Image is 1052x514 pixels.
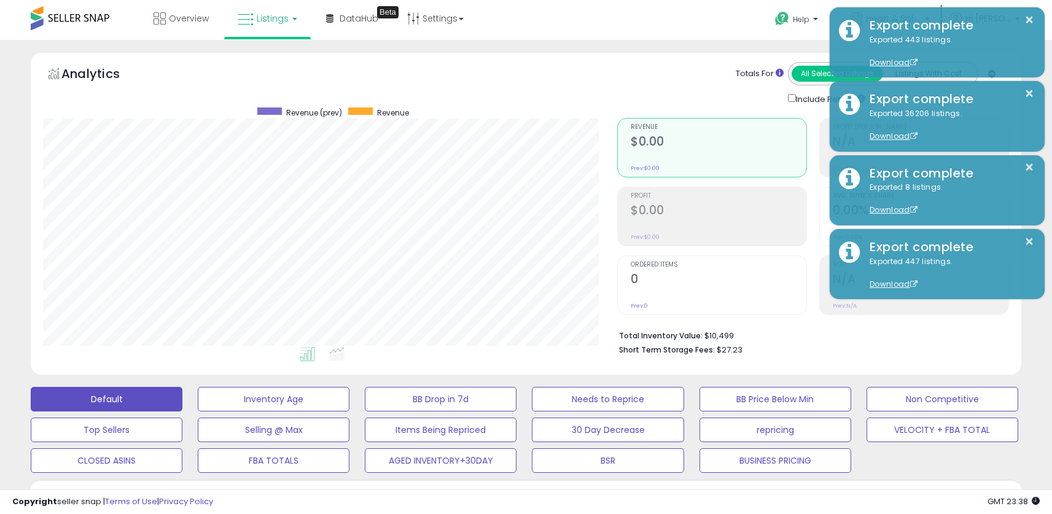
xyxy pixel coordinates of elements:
[532,387,684,411] button: Needs to Reprice
[631,203,806,220] h2: $0.00
[867,387,1018,411] button: Non Competitive
[860,256,1035,290] div: Exported 447 listings.
[1024,234,1034,249] button: ×
[833,302,857,310] small: Prev: N/A
[631,193,806,200] span: Profit
[377,6,399,18] div: Tooltip anchor
[198,387,349,411] button: Inventory Age
[365,418,516,442] button: Items Being Repriced
[793,14,809,25] span: Help
[860,165,1035,182] div: Export complete
[631,262,806,268] span: Ordered Items
[988,496,1040,507] span: 2025-10-13 23:38 GMT
[159,496,213,507] a: Privacy Policy
[1024,86,1034,101] button: ×
[286,107,342,118] span: Revenue (prev)
[860,17,1035,34] div: Export complete
[774,11,790,26] i: Get Help
[717,344,742,356] span: $27.23
[631,134,806,151] h2: $0.00
[257,12,289,25] span: Listings
[31,448,182,473] button: CLOSED ASINS
[365,387,516,411] button: BB Drop in 7d
[12,496,213,508] div: seller snap | |
[699,448,851,473] button: BUSINESS PRICING
[699,418,851,442] button: repricing
[736,68,784,80] div: Totals For
[1024,12,1034,28] button: ×
[779,92,880,106] div: Include Returns
[61,65,144,85] h5: Analytics
[377,107,409,118] span: Revenue
[860,90,1035,108] div: Export complete
[105,496,157,507] a: Terms of Use
[31,418,182,442] button: Top Sellers
[619,327,1000,342] li: $10,499
[867,418,1018,442] button: VELOCITY + FBA TOTAL
[631,124,806,131] span: Revenue
[365,448,516,473] button: AGED INVENTORY+30DAY
[198,448,349,473] button: FBA TOTALS
[619,345,715,355] b: Short Term Storage Fees:
[532,448,684,473] button: BSR
[631,302,648,310] small: Prev: 0
[870,131,918,141] a: Download
[340,12,378,25] span: DataHub
[631,272,806,289] h2: 0
[198,418,349,442] button: Selling @ Max
[631,233,660,241] small: Prev: $0.00
[870,279,918,289] a: Download
[860,108,1035,142] div: Exported 36206 listings.
[1024,160,1034,175] button: ×
[792,66,883,82] button: All Selected Listings
[12,496,57,507] strong: Copyright
[631,165,660,172] small: Prev: $0.00
[31,387,182,411] button: Default
[619,330,703,341] b: Total Inventory Value:
[860,34,1035,69] div: Exported 443 listings.
[870,57,918,68] a: Download
[860,238,1035,256] div: Export complete
[532,418,684,442] button: 30 Day Decrease
[870,204,918,215] a: Download
[169,12,209,25] span: Overview
[860,182,1035,216] div: Exported 8 listings.
[765,2,830,40] a: Help
[699,387,851,411] button: BB Price Below Min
